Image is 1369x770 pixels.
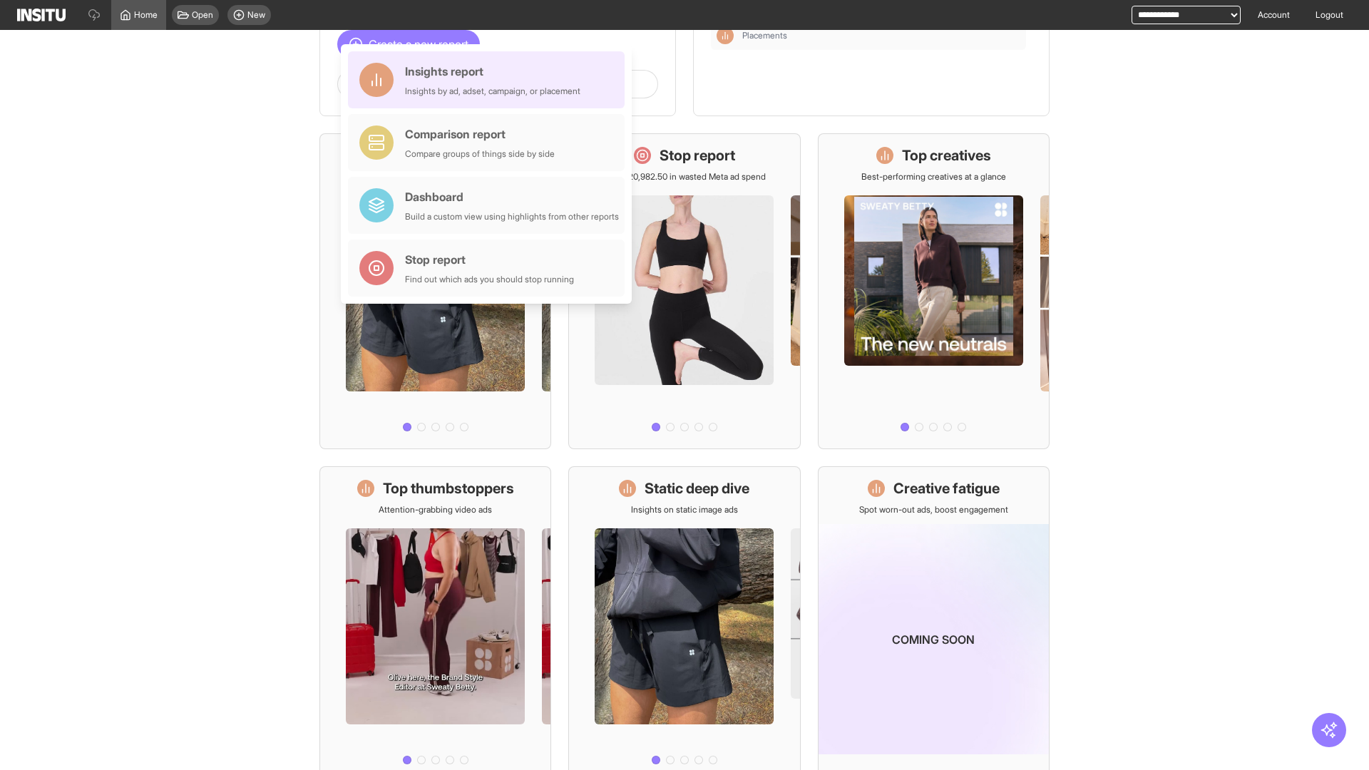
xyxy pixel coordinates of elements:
[17,9,66,21] img: Logo
[379,504,492,515] p: Attention-grabbing video ads
[405,63,580,80] div: Insights report
[405,251,574,268] div: Stop report
[369,36,468,53] span: Create a new report
[818,133,1050,449] a: Top creativesBest-performing creatives at a glance
[405,125,555,143] div: Comparison report
[742,30,1020,41] span: Placements
[861,171,1006,183] p: Best-performing creatives at a glance
[383,478,514,498] h1: Top thumbstoppers
[192,9,213,21] span: Open
[319,133,551,449] a: What's live nowSee all active ads instantly
[603,171,766,183] p: Save £20,982.50 in wasted Meta ad spend
[568,133,800,449] a: Stop reportSave £20,982.50 in wasted Meta ad spend
[717,27,734,44] div: Insights
[902,145,991,165] h1: Top creatives
[405,86,580,97] div: Insights by ad, adset, campaign, or placement
[660,145,735,165] h1: Stop report
[405,274,574,285] div: Find out which ads you should stop running
[631,504,738,515] p: Insights on static image ads
[337,30,480,58] button: Create a new report
[645,478,749,498] h1: Static deep dive
[742,30,787,41] span: Placements
[405,148,555,160] div: Compare groups of things side by side
[405,211,619,222] div: Build a custom view using highlights from other reports
[405,188,619,205] div: Dashboard
[247,9,265,21] span: New
[134,9,158,21] span: Home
